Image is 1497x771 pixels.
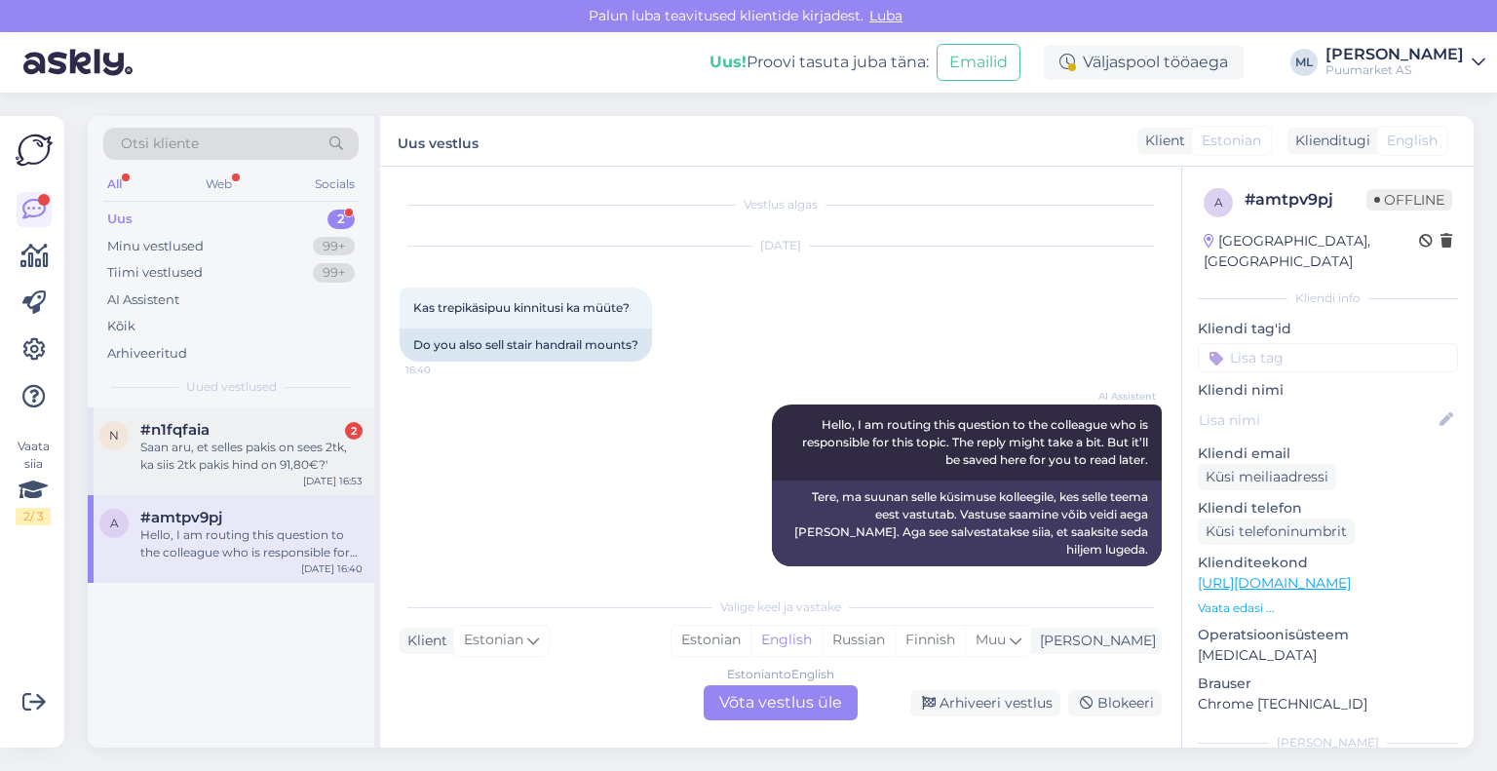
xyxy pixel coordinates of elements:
span: #n1fqfaia [140,421,210,439]
div: ML [1290,49,1318,76]
span: Estonian [1202,131,1261,151]
p: Kliendi telefon [1198,498,1458,519]
div: Do you also sell stair handrail mounts? [400,328,652,362]
p: Kliendi nimi [1198,380,1458,401]
div: [PERSON_NAME] [1198,734,1458,752]
div: Blokeeri [1068,690,1162,716]
div: Arhiveeri vestlus [910,690,1060,716]
span: Uued vestlused [186,378,277,396]
div: Võta vestlus üle [704,685,858,720]
span: n [109,428,119,443]
p: Chrome [TECHNICAL_ID] [1198,694,1458,714]
div: Hello, I am routing this question to the colleague who is responsible for this topic. The reply m... [140,526,363,561]
span: 16:40 [1083,567,1156,582]
img: Askly Logo [16,132,53,169]
span: #amtpv9pj [140,509,222,526]
div: 2 [345,422,363,440]
div: Klienditugi [1287,131,1370,151]
div: Puumarket AS [1325,62,1464,78]
div: Arhiveeritud [107,344,187,364]
div: All [103,172,126,197]
div: Küsi meiliaadressi [1198,464,1336,490]
div: [DATE] 16:40 [301,561,363,576]
input: Lisa tag [1198,343,1458,372]
div: Klient [1137,131,1185,151]
span: a [1214,195,1223,210]
div: Vestlus algas [400,196,1162,213]
div: Web [202,172,236,197]
div: Estonian to English [727,666,834,683]
div: AI Assistent [107,290,179,310]
div: Estonian [672,626,750,655]
p: Brauser [1198,674,1458,694]
div: Saan aru, et selles pakis on sees 2tk, ka siis 2tk pakis hind on 91,80€?' [140,439,363,474]
p: Operatsioonisüsteem [1198,625,1458,645]
div: Tere, ma suunan selle küsimuse kolleegile, kes selle teema eest vastutab. Vastuse saamine võib ve... [772,481,1162,566]
div: Küsi telefoninumbrit [1198,519,1355,545]
button: Emailid [937,44,1020,81]
div: English [750,626,822,655]
div: Väljaspool tööaega [1044,45,1244,80]
span: English [1387,131,1438,151]
div: [DATE] [400,237,1162,254]
p: [MEDICAL_DATA] [1198,645,1458,666]
div: # amtpv9pj [1245,188,1366,212]
div: Socials [311,172,359,197]
div: [PERSON_NAME] [1325,47,1464,62]
div: Russian [822,626,895,655]
div: Uus [107,210,133,229]
p: Vaata edasi ... [1198,599,1458,617]
span: a [110,516,119,530]
span: Offline [1366,189,1452,211]
div: [GEOGRAPHIC_DATA], [GEOGRAPHIC_DATA] [1204,231,1419,272]
div: 99+ [313,237,355,256]
div: 2 [327,210,355,229]
div: Tiimi vestlused [107,263,203,283]
a: [URL][DOMAIN_NAME] [1198,574,1351,592]
div: Klient [400,631,447,651]
span: 16:40 [405,363,479,377]
span: Luba [864,7,908,24]
input: Lisa nimi [1199,409,1436,431]
span: AI Assistent [1083,389,1156,404]
p: Kliendi tag'id [1198,319,1458,339]
span: Kas trepikäsipuu kinnitusi ka müüte? [413,300,630,315]
div: Vaata siia [16,438,51,525]
div: Kõik [107,317,135,336]
div: Proovi tasuta juba täna: [710,51,929,74]
b: Uus! [710,53,747,71]
label: Uus vestlus [398,128,479,154]
a: [PERSON_NAME]Puumarket AS [1325,47,1485,78]
p: Klienditeekond [1198,553,1458,573]
p: Kliendi email [1198,443,1458,464]
span: Muu [976,631,1006,648]
span: Otsi kliente [121,134,199,154]
div: Kliendi info [1198,289,1458,307]
span: Estonian [464,630,523,651]
span: Hello, I am routing this question to the colleague who is responsible for this topic. The reply m... [802,417,1151,467]
div: [DATE] 16:53 [303,474,363,488]
div: Finnish [895,626,965,655]
div: Valige keel ja vastake [400,598,1162,616]
div: Minu vestlused [107,237,204,256]
div: 99+ [313,263,355,283]
div: [PERSON_NAME] [1032,631,1156,651]
div: 2 / 3 [16,508,51,525]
